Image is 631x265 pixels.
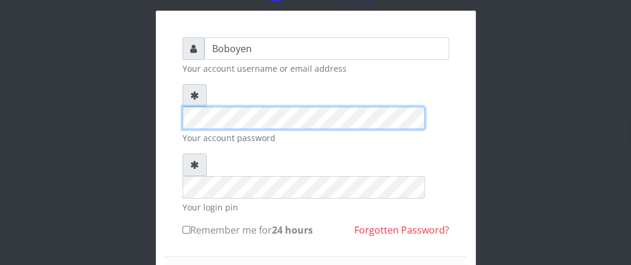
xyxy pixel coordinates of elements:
[354,224,449,237] a: Forgotten Password?
[182,223,313,237] label: Remember me for
[182,62,449,75] small: Your account username or email address
[182,201,449,213] small: Your login pin
[272,224,313,237] b: 24 hours
[204,37,449,60] input: Username or email address
[182,226,190,234] input: Remember me for24 hours
[182,132,449,144] small: Your account password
